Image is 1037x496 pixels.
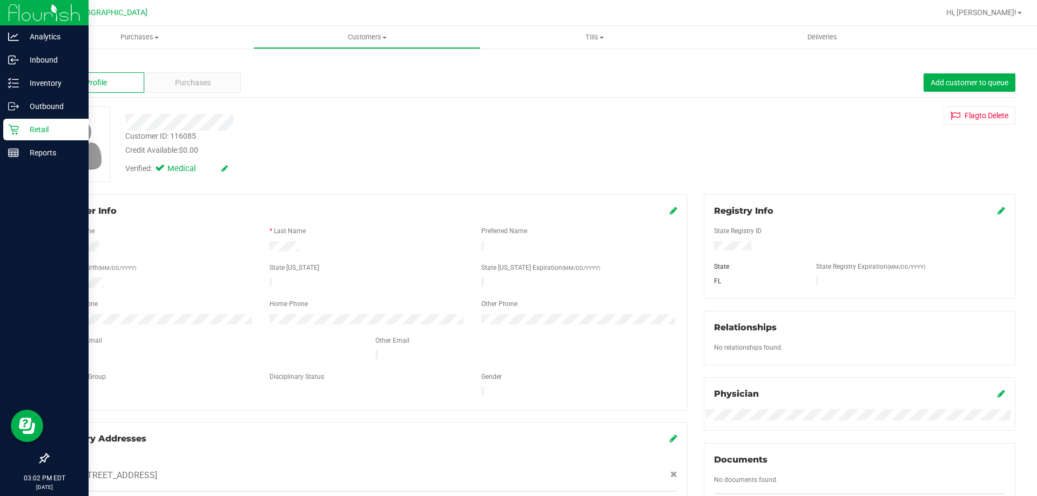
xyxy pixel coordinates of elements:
div: FL [706,276,809,286]
a: Purchases [26,26,253,49]
inline-svg: Inbound [8,55,19,65]
span: Purchases [26,32,253,42]
p: [DATE] [5,483,84,491]
p: Analytics [19,30,84,43]
label: State Registry Expiration [816,262,925,271]
span: Profile [85,77,107,89]
a: Deliveries [709,26,936,49]
label: No relationships found. [714,343,783,352]
label: State [US_STATE] Expiration [481,263,600,273]
span: Add customer to queue [931,78,1008,87]
div: Credit Available: [125,145,601,156]
inline-svg: Inventory [8,78,19,89]
span: Physician [714,389,759,399]
span: Hi, [PERSON_NAME]! [946,8,1016,17]
span: Documents [714,454,767,465]
label: State [US_STATE] [270,263,319,273]
span: (MM/DD/YYYY) [98,265,136,271]
div: State [706,262,809,271]
span: Purchases [175,77,211,89]
label: Gender [481,372,502,382]
span: (MM/DD/YYYY) [562,265,600,271]
span: Delivery Addresses [58,433,146,444]
div: Customer ID: 116085 [125,131,196,142]
label: Home Phone [270,299,308,309]
a: Customers [253,26,481,49]
span: Tills [481,32,708,42]
span: 6805 [STREET_ADDRESS] [58,469,157,482]
inline-svg: Reports [8,147,19,158]
span: Medical [167,163,211,175]
inline-svg: Retail [8,124,19,135]
p: 03:02 PM EDT [5,473,84,483]
span: Customers [254,32,480,42]
label: State Registry ID [714,226,762,236]
span: Relationships [714,322,777,332]
p: Inventory [19,77,84,90]
label: Preferred Name [481,226,527,236]
button: Add customer to queue [924,73,1015,92]
span: No documents found. [714,476,778,484]
iframe: Resource center [11,410,43,442]
span: Registry Info [714,206,773,216]
span: [GEOGRAPHIC_DATA] [73,8,147,17]
label: Disciplinary Status [270,372,324,382]
a: Tills [481,26,708,49]
label: Date of Birth [62,263,136,273]
button: Flagto Delete [944,106,1015,125]
p: Reports [19,146,84,159]
span: Deliveries [793,32,852,42]
inline-svg: Outbound [8,101,19,112]
span: (MM/DD/YYYY) [887,264,925,270]
inline-svg: Analytics [8,31,19,42]
p: Outbound [19,100,84,113]
label: Last Name [274,226,306,236]
p: Retail [19,123,84,136]
label: Other Email [375,336,409,345]
div: Verified: [125,163,228,175]
label: Other Phone [481,299,517,309]
span: $0.00 [179,146,198,154]
p: Inbound [19,53,84,66]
